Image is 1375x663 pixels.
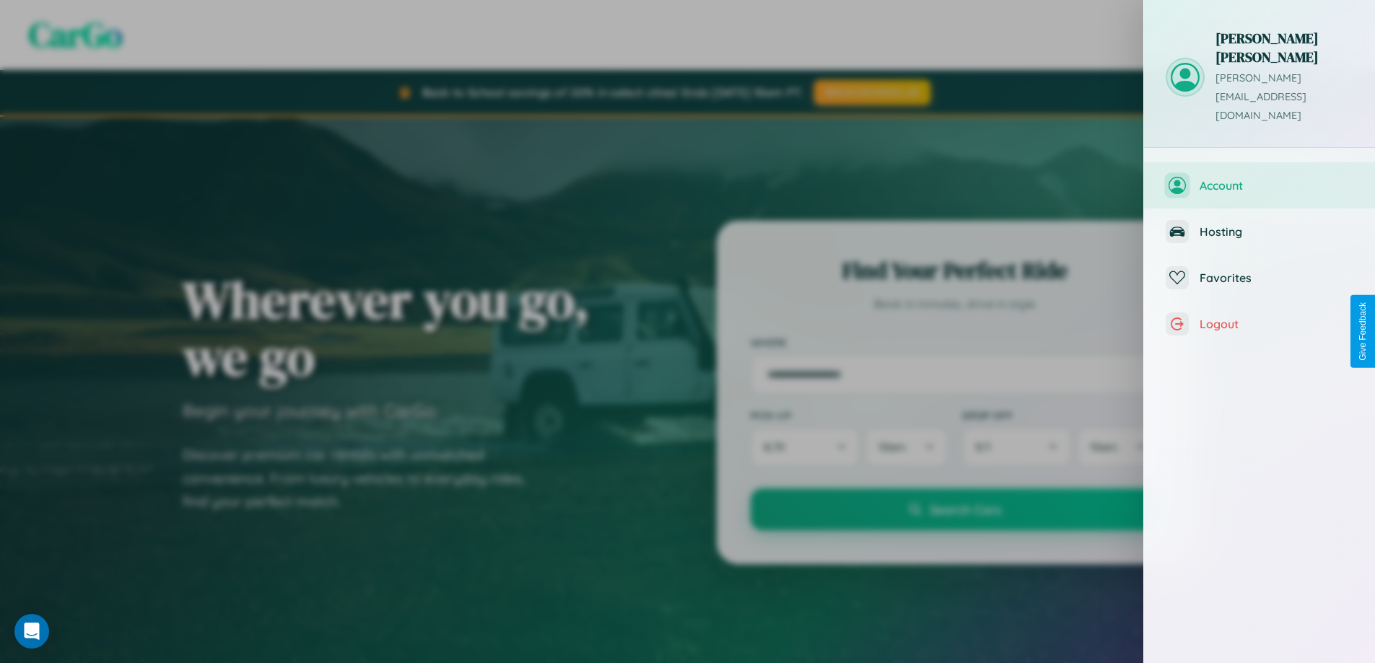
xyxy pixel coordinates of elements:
button: Hosting [1144,208,1375,255]
p: [PERSON_NAME][EMAIL_ADDRESS][DOMAIN_NAME] [1215,69,1353,126]
span: Hosting [1200,224,1353,239]
button: Favorites [1144,255,1375,301]
h3: [PERSON_NAME] [PERSON_NAME] [1215,29,1353,66]
div: Open Intercom Messenger [14,614,49,649]
span: Account [1200,178,1353,193]
span: Favorites [1200,271,1353,285]
span: Logout [1200,317,1353,331]
div: Give Feedback [1358,302,1368,361]
button: Logout [1144,301,1375,347]
button: Account [1144,162,1375,208]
